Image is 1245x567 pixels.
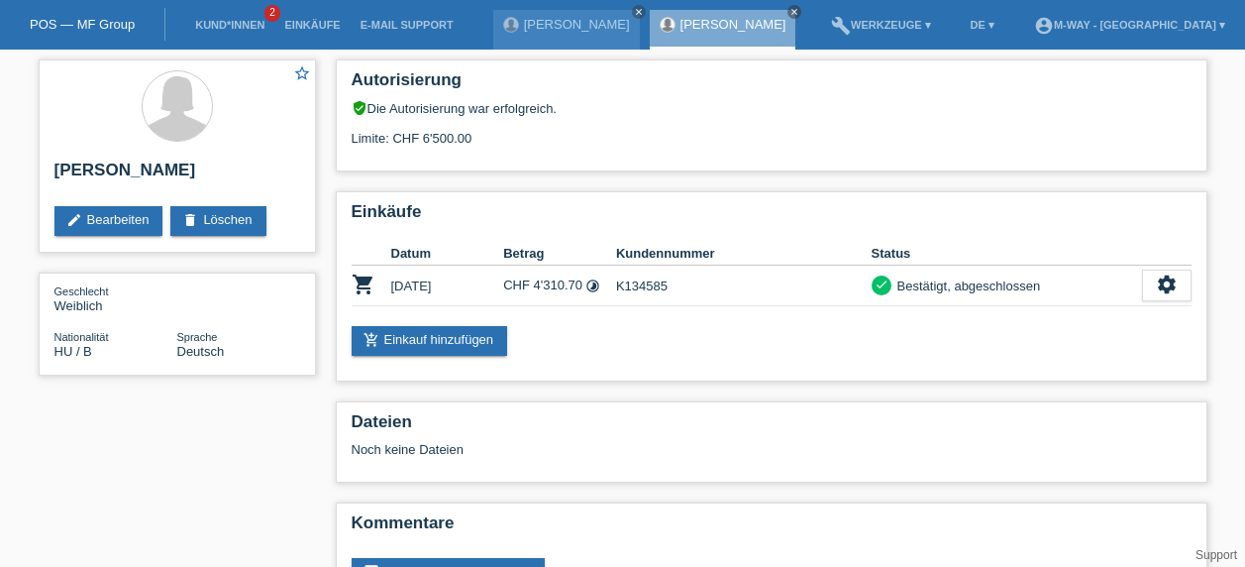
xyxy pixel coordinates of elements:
i: build [831,16,851,36]
th: Betrag [503,242,616,266]
a: POS — MF Group [30,17,135,32]
a: editBearbeiten [54,206,163,236]
i: delete [182,212,198,228]
div: Die Autorisierung war erfolgreich. [352,100,1192,116]
h2: Einkäufe [352,202,1192,232]
a: account_circlem-way - [GEOGRAPHIC_DATA] ▾ [1024,19,1235,31]
a: E-Mail Support [351,19,464,31]
i: check [875,278,888,291]
a: close [787,5,801,19]
th: Kundennummer [616,242,872,266]
td: CHF 4'310.70 [503,266,616,306]
div: Bestätigt, abgeschlossen [891,276,1041,296]
span: Deutsch [177,344,225,359]
i: close [634,7,644,17]
a: star_border [293,64,311,85]
h2: Kommentare [352,513,1192,543]
h2: Dateien [352,412,1192,442]
h2: Autorisierung [352,70,1192,100]
div: Noch keine Dateien [352,442,957,457]
div: Weiblich [54,283,177,313]
span: Geschlecht [54,285,109,297]
i: edit [66,212,82,228]
td: [DATE] [391,266,504,306]
span: Nationalität [54,331,109,343]
i: verified_user [352,100,367,116]
i: Fixe Raten (24 Raten) [585,279,600,293]
i: close [789,7,799,17]
i: add_shopping_cart [363,332,379,348]
i: star_border [293,64,311,82]
span: Ungarn / B / 08.10.2022 [54,344,92,359]
span: Sprache [177,331,218,343]
a: Einkäufe [274,19,350,31]
th: Datum [391,242,504,266]
a: Kund*innen [185,19,274,31]
td: K134585 [616,266,872,306]
a: close [632,5,646,19]
div: Limite: CHF 6'500.00 [352,116,1192,146]
th: Status [872,242,1142,266]
a: add_shopping_cartEinkauf hinzufügen [352,326,508,356]
a: [PERSON_NAME] [680,17,786,32]
a: buildWerkzeuge ▾ [821,19,941,31]
i: POSP00027024 [352,273,375,296]
i: settings [1156,274,1178,295]
a: Support [1195,548,1237,562]
span: 2 [264,5,280,22]
a: deleteLöschen [170,206,265,236]
h2: [PERSON_NAME] [54,161,300,190]
a: DE ▾ [961,19,1004,31]
a: [PERSON_NAME] [524,17,630,32]
i: account_circle [1034,16,1054,36]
